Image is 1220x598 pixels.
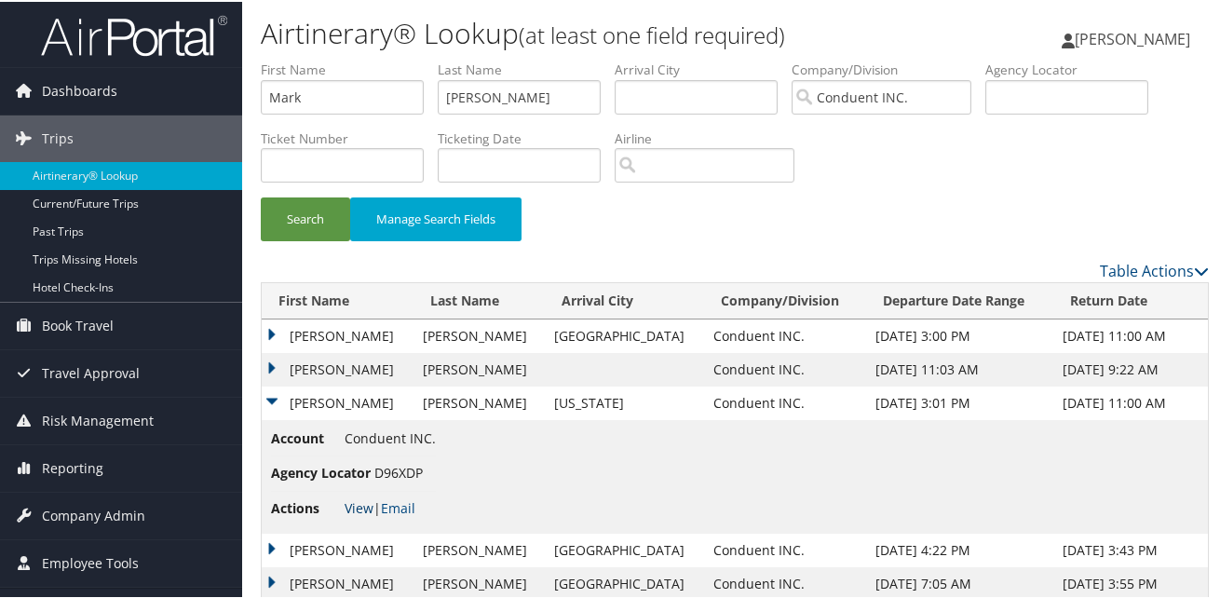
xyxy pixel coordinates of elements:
[413,318,545,351] td: [PERSON_NAME]
[615,59,792,77] label: Arrival City
[519,18,785,48] small: (at least one field required)
[271,461,371,482] span: Agency Locator
[374,462,423,480] span: D96XDP
[42,301,114,347] span: Book Travel
[438,128,615,146] label: Ticketing Date
[261,12,893,51] h1: Airtinerary® Lookup
[438,59,615,77] label: Last Name
[1053,318,1208,351] td: [DATE] 11:00 AM
[866,532,1053,565] td: [DATE] 4:22 PM
[345,497,415,515] span: |
[1053,385,1208,418] td: [DATE] 11:00 AM
[866,351,1053,385] td: [DATE] 11:03 AM
[42,66,117,113] span: Dashboards
[42,491,145,537] span: Company Admin
[261,59,438,77] label: First Name
[413,532,545,565] td: [PERSON_NAME]
[866,281,1053,318] th: Departure Date Range: activate to sort column ascending
[271,496,341,517] span: Actions
[261,128,438,146] label: Ticket Number
[42,114,74,160] span: Trips
[1053,532,1208,565] td: [DATE] 3:43 PM
[704,532,866,565] td: Conduent INC.
[262,351,413,385] td: [PERSON_NAME]
[413,281,545,318] th: Last Name: activate to sort column ascending
[615,128,808,146] label: Airline
[271,427,341,447] span: Account
[262,532,413,565] td: [PERSON_NAME]
[41,12,227,56] img: airportal-logo.png
[792,59,985,77] label: Company/Division
[350,196,522,239] button: Manage Search Fields
[545,385,704,418] td: [US_STATE]
[345,428,436,445] span: Conduent INC.
[413,385,545,418] td: [PERSON_NAME]
[345,497,373,515] a: View
[866,318,1053,351] td: [DATE] 3:00 PM
[42,396,154,442] span: Risk Management
[42,443,103,490] span: Reporting
[704,351,866,385] td: Conduent INC.
[1053,281,1208,318] th: Return Date: activate to sort column ascending
[262,385,413,418] td: [PERSON_NAME]
[42,348,140,395] span: Travel Approval
[413,351,545,385] td: [PERSON_NAME]
[985,59,1162,77] label: Agency Locator
[866,385,1053,418] td: [DATE] 3:01 PM
[262,281,413,318] th: First Name: activate to sort column ascending
[1062,9,1209,65] a: [PERSON_NAME]
[381,497,415,515] a: Email
[545,532,704,565] td: [GEOGRAPHIC_DATA]
[704,385,866,418] td: Conduent INC.
[42,538,139,585] span: Employee Tools
[261,196,350,239] button: Search
[704,318,866,351] td: Conduent INC.
[1053,351,1208,385] td: [DATE] 9:22 AM
[1075,27,1190,48] span: [PERSON_NAME]
[545,281,704,318] th: Arrival City: activate to sort column ascending
[704,281,866,318] th: Company/Division
[262,318,413,351] td: [PERSON_NAME]
[545,318,704,351] td: [GEOGRAPHIC_DATA]
[1100,259,1209,279] a: Table Actions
